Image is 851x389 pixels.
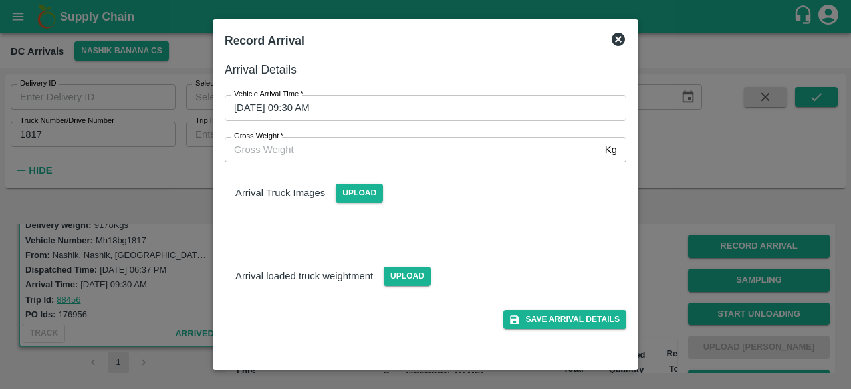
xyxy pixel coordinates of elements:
[234,89,303,100] label: Vehicle Arrival Time
[503,310,626,329] button: Save Arrival Details
[384,267,431,286] span: Upload
[225,95,617,120] input: Choose date, selected date is Sep 16, 2025
[225,34,304,47] b: Record Arrival
[234,131,283,142] label: Gross Weight
[336,184,383,203] span: Upload
[225,137,600,162] input: Gross Weight
[605,142,617,157] p: Kg
[235,269,373,283] p: Arrival loaded truck weightment
[225,61,626,79] h6: Arrival Details
[235,186,325,200] p: Arrival Truck Images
